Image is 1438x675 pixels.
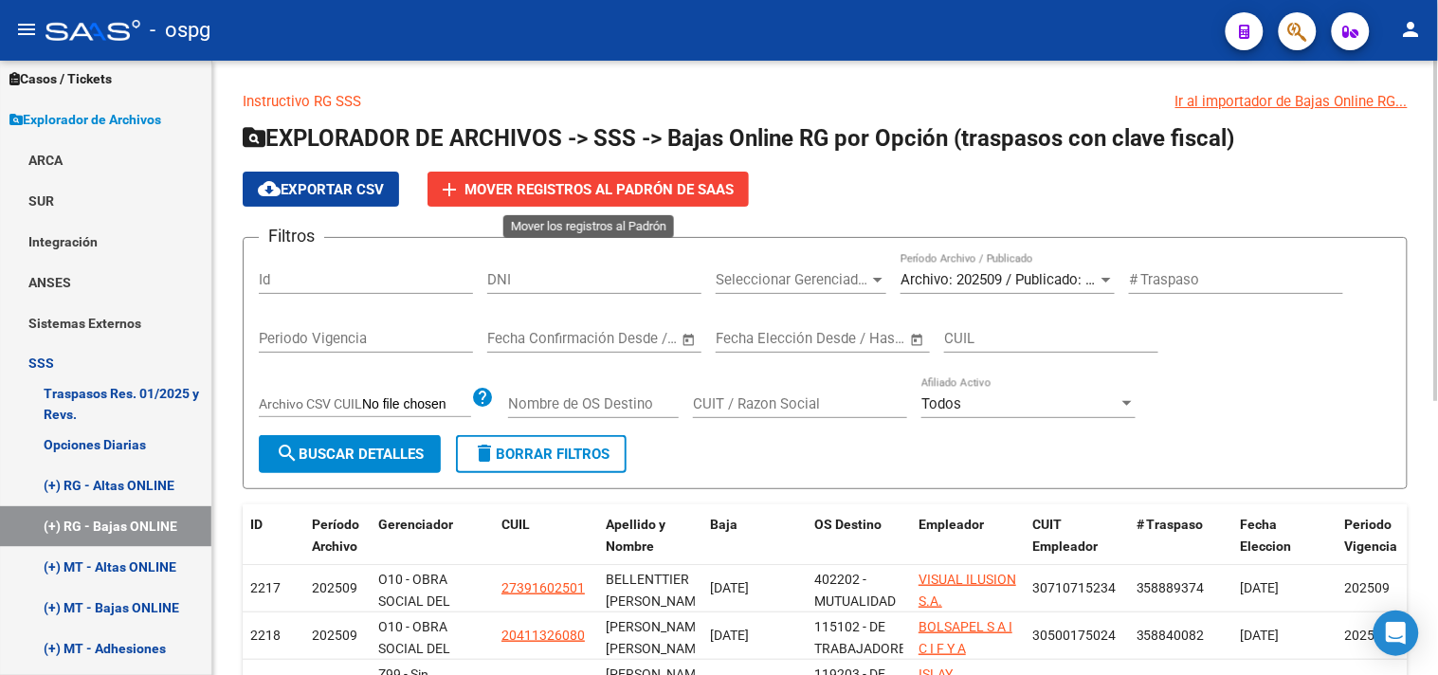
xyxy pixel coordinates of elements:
[911,504,1025,567] datatable-header-cell: Empleador
[501,580,585,595] span: 27391602501
[312,628,357,643] span: 202509
[150,9,210,51] span: - ospg
[9,68,112,89] span: Casos / Tickets
[1241,628,1280,643] span: [DATE]
[312,517,359,554] span: Período Archivo
[371,504,494,567] datatable-header-cell: Gerenciador
[243,504,304,567] datatable-header-cell: ID
[581,330,673,347] input: Fecha fin
[312,580,357,595] span: 202509
[501,517,530,532] span: CUIL
[716,271,869,288] span: Seleccionar Gerenciador
[1032,580,1116,595] span: 30710715234
[243,172,399,207] button: Exportar CSV
[921,395,961,412] span: Todos
[1032,517,1098,554] span: CUIT Empleador
[1345,580,1391,595] span: 202509
[598,504,702,567] datatable-header-cell: Apellido y Nombre
[1374,611,1419,656] div: Open Intercom Messenger
[1025,504,1129,567] datatable-header-cell: CUIT Empleador
[1137,628,1205,643] span: 358840082
[258,181,384,198] span: Exportar CSV
[243,125,1235,152] span: EXPLORADOR DE ARCHIVOS -> SSS -> Bajas Online RG por Opción (traspasos con clave fiscal)
[464,181,734,198] span: Mover registros al PADRÓN de SAAS
[901,271,1131,288] span: Archivo: 202509 / Publicado: 202508
[1241,580,1280,595] span: [DATE]
[15,18,38,41] mat-icon: menu
[810,330,901,347] input: Fecha fin
[1241,517,1292,554] span: Fecha Eleccion
[1233,504,1338,567] datatable-header-cell: Fecha Eleccion
[1032,628,1116,643] span: 30500175024
[919,572,1016,609] span: VISUAL ILUSION S.A.
[428,172,749,207] button: Mover registros al PADRÓN de SAAS
[710,625,799,647] div: [DATE]
[250,628,281,643] span: 2218
[702,504,807,567] datatable-header-cell: Baja
[1345,628,1391,643] span: 202509
[710,577,799,599] div: [DATE]
[304,504,371,567] datatable-header-cell: Período Archivo
[807,504,911,567] datatable-header-cell: OS Destino
[814,572,942,673] span: 402202 - MUTUALIDAD INDUSTRIAL TEXTIL [GEOGRAPHIC_DATA]
[606,619,707,656] span: [PERSON_NAME] [PERSON_NAME]
[1137,580,1205,595] span: 358889374
[814,517,882,532] span: OS Destino
[378,572,450,651] span: O10 - OBRA SOCIAL DEL PERSONAL GRAFICO
[378,517,453,532] span: Gerenciador
[276,446,424,463] span: Buscar Detalles
[259,396,362,411] span: Archivo CSV CUIL
[1400,18,1423,41] mat-icon: person
[9,109,161,130] span: Explorador de Archivos
[919,619,1012,656] span: BOLSAPEL S A I C I F Y A
[259,435,441,473] button: Buscar Detalles
[907,329,929,351] button: Open calendar
[606,572,707,609] span: BELLENTTIER [PERSON_NAME]
[362,396,471,413] input: Archivo CSV CUIL
[1175,91,1408,112] div: Ir al importador de Bajas Online RG...
[1137,517,1204,532] span: # Traspaso
[679,329,701,351] button: Open calendar
[494,504,598,567] datatable-header-cell: CUIL
[473,442,496,465] mat-icon: delete
[487,330,564,347] input: Fecha inicio
[606,517,665,554] span: Apellido y Nombre
[276,442,299,465] mat-icon: search
[710,517,737,532] span: Baja
[471,386,494,409] mat-icon: help
[250,580,281,595] span: 2217
[1129,504,1233,567] datatable-header-cell: # Traspaso
[438,178,461,201] mat-icon: add
[919,517,984,532] span: Empleador
[1345,517,1398,554] span: Periodo Vigencia
[258,177,281,200] mat-icon: cloud_download
[473,446,610,463] span: Borrar Filtros
[259,223,324,249] h3: Filtros
[501,628,585,643] span: 20411326080
[716,330,792,347] input: Fecha inicio
[456,435,627,473] button: Borrar Filtros
[250,517,263,532] span: ID
[243,93,361,110] a: Instructivo RG SSS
